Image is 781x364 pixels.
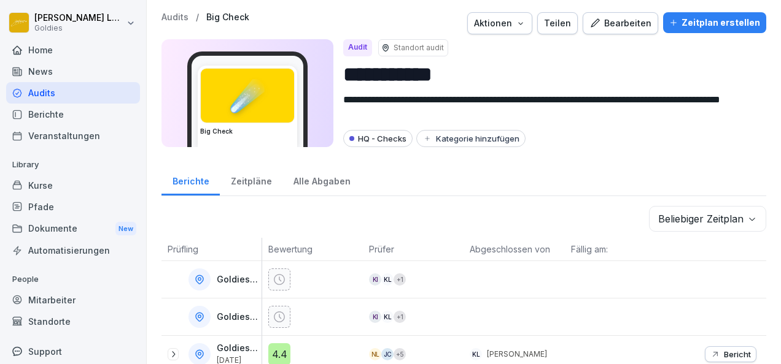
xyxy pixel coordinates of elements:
[467,12,532,34] button: Aktionen
[6,104,140,125] a: Berichte
[161,164,220,195] a: Berichte
[34,24,124,32] p: Goldies
[669,16,760,29] div: Zeitplan erstellen
[6,341,140,362] div: Support
[161,12,188,23] a: Audits
[474,17,526,30] div: Aktionen
[343,130,413,147] div: HQ - Checks
[6,311,140,332] a: Standorte
[217,275,259,285] p: Goldies [GEOGRAPHIC_DATA]
[201,69,294,123] div: ☄️
[6,61,140,82] a: News
[343,39,372,56] div: Audit
[381,311,394,323] div: KL
[537,12,578,34] button: Teilen
[394,273,406,286] div: + 1
[6,155,140,175] p: Library
[394,42,444,53] p: Standort audit
[369,348,381,360] div: NL
[589,17,651,30] div: Bearbeiten
[470,348,482,360] div: KL
[369,311,381,323] div: KI
[200,127,295,136] h3: Big Check
[217,343,259,354] p: Goldies [GEOGRAPHIC_DATA]
[487,349,547,360] p: [PERSON_NAME]
[705,346,756,362] button: Bericht
[217,312,259,322] p: Goldies Darmstadt
[6,175,140,196] a: Kurse
[268,243,357,256] p: Bewertung
[416,130,526,147] button: Kategorie hinzufügen
[282,164,361,195] a: Alle Abgaben
[168,243,255,256] p: Prüfling
[394,311,406,323] div: + 1
[6,196,140,218] a: Pfade
[34,13,124,23] p: [PERSON_NAME] Loska
[220,164,282,195] a: Zeitpläne
[363,238,464,261] th: Prüfer
[6,289,140,311] a: Mitarbeiter
[544,17,571,30] div: Teilen
[6,82,140,104] a: Audits
[369,273,381,286] div: KI
[381,348,394,360] div: JC
[6,270,140,289] p: People
[394,348,406,360] div: + 5
[565,238,666,261] th: Fällig am:
[422,134,519,143] div: Kategorie hinzufügen
[663,12,766,33] button: Zeitplan erstellen
[381,273,394,286] div: KL
[6,39,140,61] a: Home
[724,349,751,359] p: Bericht
[6,218,140,240] div: Dokumente
[6,218,140,240] a: DokumenteNew
[6,125,140,146] a: Veranstaltungen
[470,243,558,256] p: Abgeschlossen von
[583,12,658,34] button: Bearbeiten
[115,222,136,236] div: New
[206,12,249,23] a: Big Check
[196,12,199,23] p: /
[6,240,140,261] a: Automatisierungen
